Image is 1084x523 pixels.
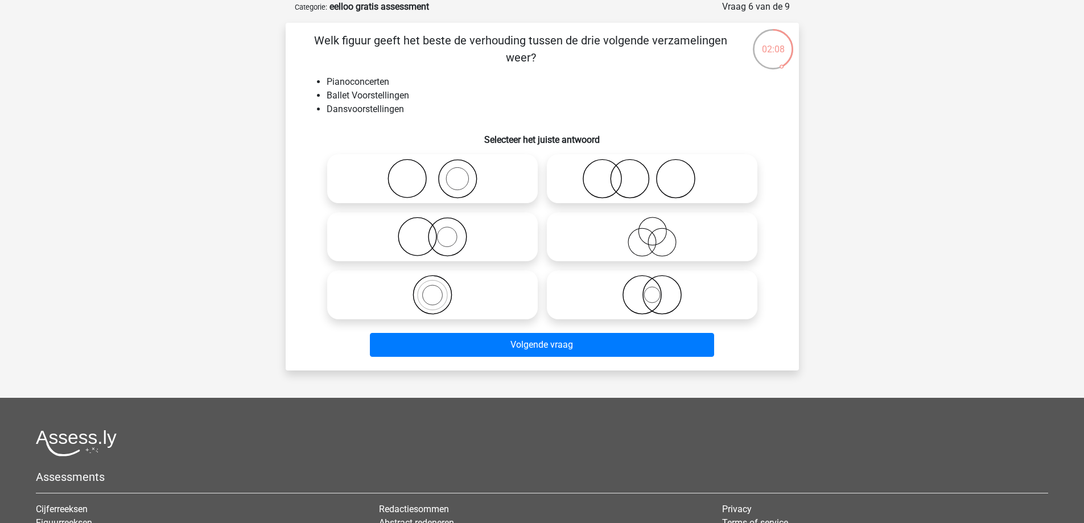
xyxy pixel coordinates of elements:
a: Privacy [722,504,752,514]
a: Redactiesommen [379,504,449,514]
li: Ballet Voorstellingen [327,89,781,102]
div: 02:08 [752,28,794,56]
h6: Selecteer het juiste antwoord [304,125,781,145]
p: Welk figuur geeft het beste de verhouding tussen de drie volgende verzamelingen weer? [304,32,738,66]
li: Dansvoorstellingen [327,102,781,116]
a: Cijferreeksen [36,504,88,514]
small: Categorie: [295,3,327,11]
img: Assessly logo [36,430,117,456]
li: Pianoconcerten [327,75,781,89]
strong: eelloo gratis assessment [329,1,429,12]
h5: Assessments [36,470,1048,484]
button: Volgende vraag [370,333,714,357]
